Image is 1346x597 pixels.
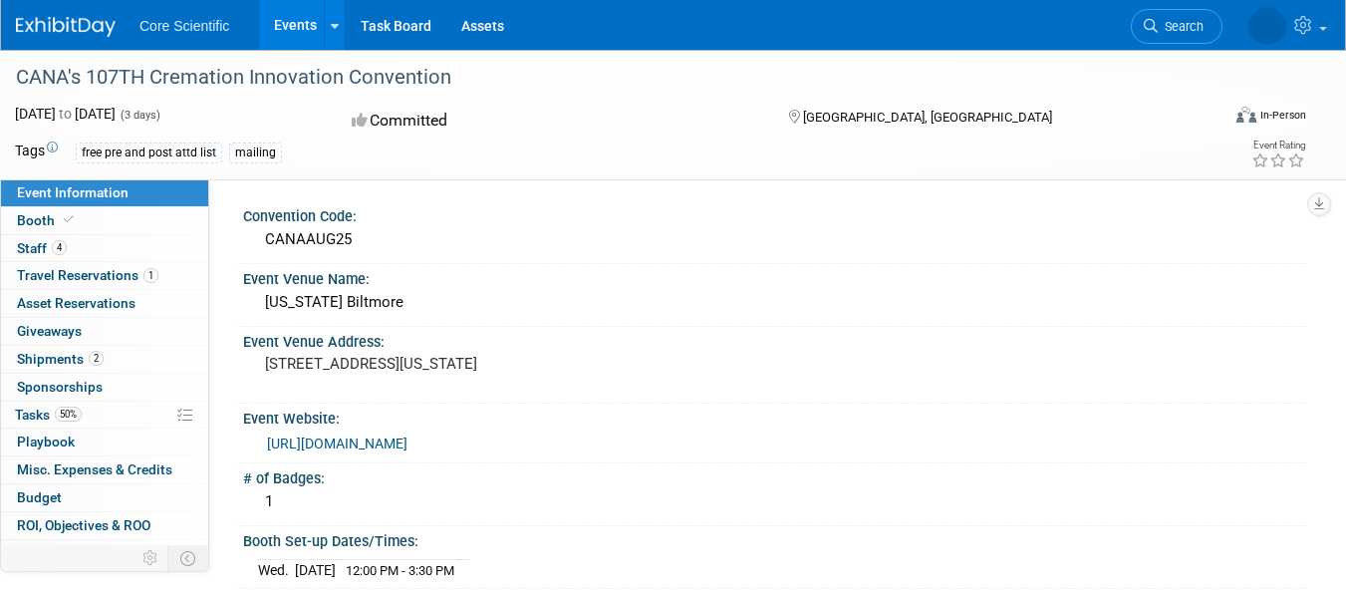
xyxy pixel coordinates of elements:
span: (3 days) [119,109,160,122]
span: [DATE] [DATE] [15,106,116,122]
a: Sponsorships [1,374,208,401]
a: Tasks50% [1,402,208,429]
span: Core Scientific [139,18,229,34]
span: Search [1158,19,1204,34]
span: Attachments [17,545,122,561]
div: Event Website: [243,404,1306,429]
div: [US_STATE] Biltmore [258,287,1291,318]
div: # of Badges: [243,463,1306,488]
pre: [STREET_ADDRESS][US_STATE] [265,355,665,373]
a: ROI, Objectives & ROO [1,512,208,539]
img: Mike McKenna [1248,7,1286,45]
span: Misc. Expenses & Credits [17,461,172,477]
a: Travel Reservations1 [1,262,208,289]
span: Playbook [17,434,75,449]
div: CANAAUG25 [258,224,1291,255]
span: Shipments [17,351,104,367]
img: Format-Inperson.png [1236,107,1256,123]
div: Booth Set-up Dates/Times: [243,526,1306,551]
a: Misc. Expenses & Credits [1,456,208,483]
a: Search [1131,9,1222,44]
td: Tags [15,141,58,163]
a: Booth [1,207,208,234]
a: Giveaways [1,318,208,345]
span: Tasks [15,407,82,423]
div: Event Venue Name: [243,264,1306,289]
span: Budget [17,489,62,505]
a: Event Information [1,179,208,206]
a: Budget [1,484,208,511]
span: ROI, Objectives & ROO [17,517,150,533]
td: Wed. [258,560,295,581]
div: Convention Code: [243,201,1306,226]
span: 10 [102,545,122,560]
span: [GEOGRAPHIC_DATA], [GEOGRAPHIC_DATA] [803,110,1052,125]
span: 4 [52,240,67,255]
span: 50% [55,407,82,422]
span: Booth [17,212,78,228]
a: Playbook [1,429,208,455]
span: Asset Reservations [17,295,135,311]
span: 1 [143,268,158,283]
div: CANA's 107TH Cremation Innovation Convention [9,60,1197,96]
span: 2 [89,351,104,366]
div: In-Person [1259,108,1306,123]
span: Staff [17,240,67,256]
div: Event Venue Address: [243,327,1306,352]
a: Attachments10 [1,540,208,567]
span: Travel Reservations [17,267,158,283]
td: [DATE] [295,560,336,581]
a: [URL][DOMAIN_NAME] [267,436,407,451]
div: Event Format [1116,104,1306,134]
a: Asset Reservations [1,290,208,317]
td: Personalize Event Tab Strip [134,545,168,571]
a: Shipments2 [1,346,208,373]
span: 12:00 PM - 3:30 PM [346,563,454,578]
img: ExhibitDay [16,17,116,37]
span: Giveaways [17,323,82,339]
div: Event Rating [1251,141,1305,150]
div: free pre and post attd list [76,143,222,163]
td: Toggle Event Tabs [168,545,209,571]
i: Booth reservation complete [64,214,74,225]
span: to [56,106,75,122]
span: Sponsorships [17,379,103,395]
div: 1 [258,486,1291,517]
div: mailing [229,143,282,163]
a: Staff4 [1,235,208,262]
span: Event Information [17,184,129,200]
div: Committed [346,104,756,139]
